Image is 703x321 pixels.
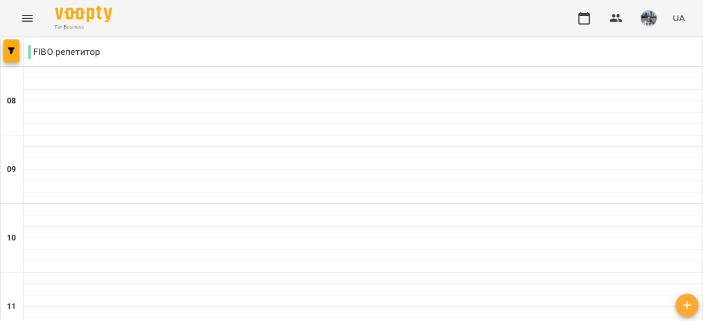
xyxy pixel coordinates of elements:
h6: 11 [7,300,16,313]
h6: 10 [7,232,16,244]
button: UA [668,7,689,29]
button: Menu [14,5,41,32]
span: UA [673,12,685,24]
h6: 08 [7,95,16,107]
p: FIBO репетитор [28,45,100,59]
img: Voopty Logo [55,6,112,22]
span: For Business [55,23,112,31]
button: Створити урок [676,294,698,316]
h6: 09 [7,163,16,176]
img: 1e8d23b577010bf0f155fdae1a4212a8.jpg [641,10,657,26]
